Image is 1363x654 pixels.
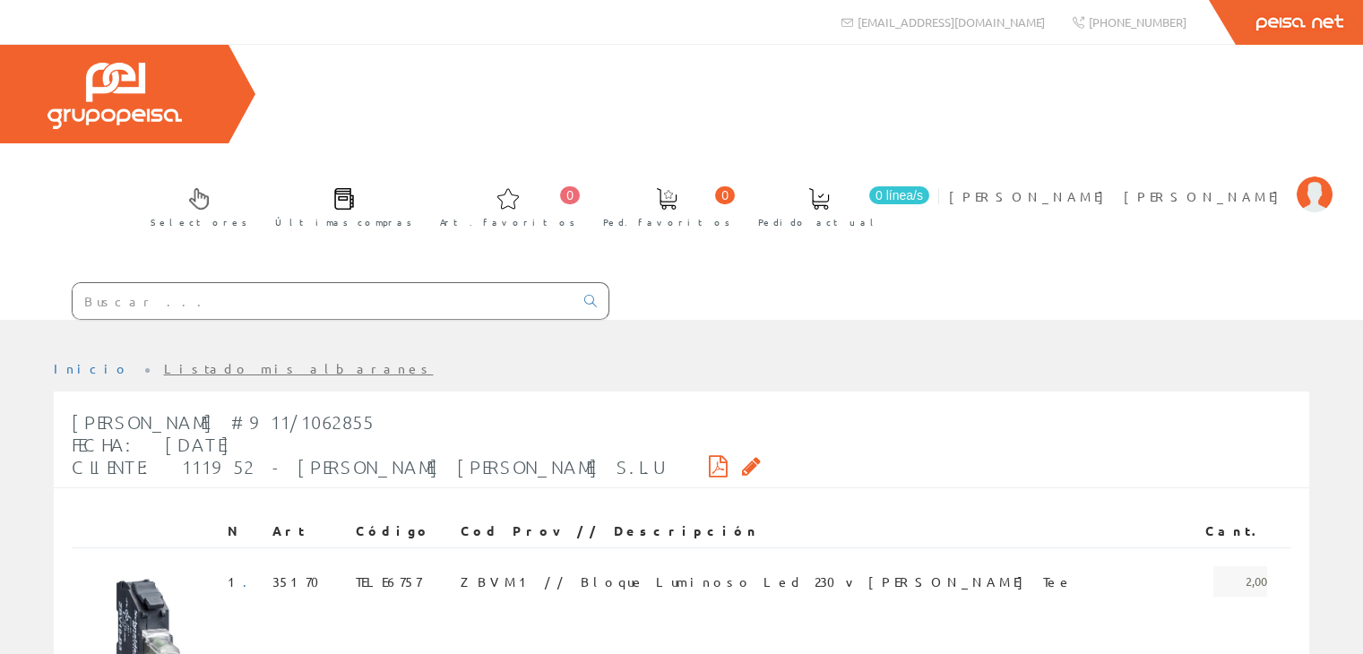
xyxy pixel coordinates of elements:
[47,63,182,129] img: Grupo Peisa
[453,515,1186,547] th: Cod Prov // Descripción
[220,515,265,547] th: N
[858,14,1045,30] span: [EMAIL_ADDRESS][DOMAIN_NAME]
[461,566,1073,597] span: ZBVM1 // Bloque Luminoso Led 230v [PERSON_NAME] Tee
[228,566,258,597] span: 1
[265,515,349,547] th: Art
[1089,14,1186,30] span: [PHONE_NUMBER]
[709,460,728,472] i: Descargar PDF
[869,186,929,204] span: 0 línea/s
[742,460,761,472] i: Solicitar por email copia firmada
[133,173,256,238] a: Selectores
[949,187,1288,205] span: [PERSON_NAME] [PERSON_NAME]
[164,360,434,376] a: Listado mis albaranes
[949,173,1333,190] a: [PERSON_NAME] [PERSON_NAME]
[1186,515,1274,547] th: Cant.
[440,213,575,231] span: Art. favoritos
[349,515,453,547] th: Código
[257,173,421,238] a: Últimas compras
[758,213,880,231] span: Pedido actual
[560,186,580,204] span: 0
[275,213,412,231] span: Últimas compras
[73,283,574,319] input: Buscar ...
[72,411,666,478] span: [PERSON_NAME] #911/1062855 Fecha: [DATE] Cliente: 111952 - [PERSON_NAME] [PERSON_NAME] S.L.U
[356,566,421,597] span: TELE6757
[1213,566,1267,597] span: 2,00
[740,173,934,238] a: 0 línea/s Pedido actual
[603,213,730,231] span: Ped. favoritos
[272,566,330,597] span: 35170
[243,573,258,589] a: .
[715,186,735,204] span: 0
[54,360,130,376] a: Inicio
[151,213,247,231] span: Selectores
